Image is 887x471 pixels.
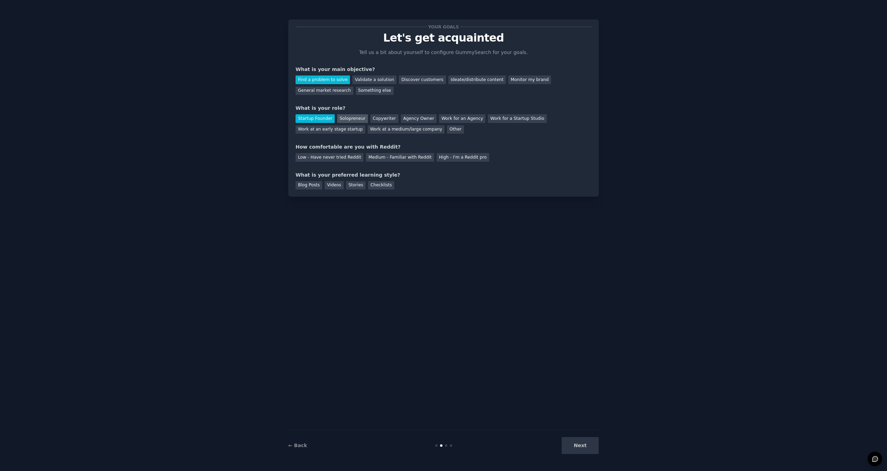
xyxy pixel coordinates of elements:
div: Ideate/distribute content [448,75,506,84]
div: General market research [296,87,353,95]
div: What is your preferred learning style? [296,171,591,179]
div: How comfortable are you with Reddit? [296,143,591,151]
a: ← Back [288,443,307,448]
div: Other [447,125,464,134]
div: Checklists [368,181,394,190]
span: Your goals [427,23,460,30]
div: Stories [346,181,366,190]
div: Something else [356,87,394,95]
div: Copywriter [370,114,398,123]
div: Work at a medium/large company [368,125,445,134]
div: Blog Posts [296,181,322,190]
div: Low - Have never tried Reddit [296,153,363,162]
div: Solopreneur [337,114,368,123]
div: Videos [325,181,344,190]
div: What is your main objective? [296,66,591,73]
div: High - I'm a Reddit pro [437,153,489,162]
div: Work for a Startup Studio [488,114,546,123]
div: Discover customers [399,75,446,84]
div: Monitor my brand [508,75,551,84]
div: Work for an Agency [439,114,485,123]
p: Tell us a bit about yourself to configure GummySearch for your goals. [356,49,531,56]
div: Agency Owner [401,114,437,123]
div: Medium - Familiar with Reddit [366,153,434,162]
div: Startup Founder [296,114,335,123]
div: Find a problem to solve [296,75,350,84]
div: Validate a solution [352,75,396,84]
div: Work at an early stage startup [296,125,365,134]
p: Let's get acquainted [296,32,591,44]
div: What is your role? [296,105,591,112]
